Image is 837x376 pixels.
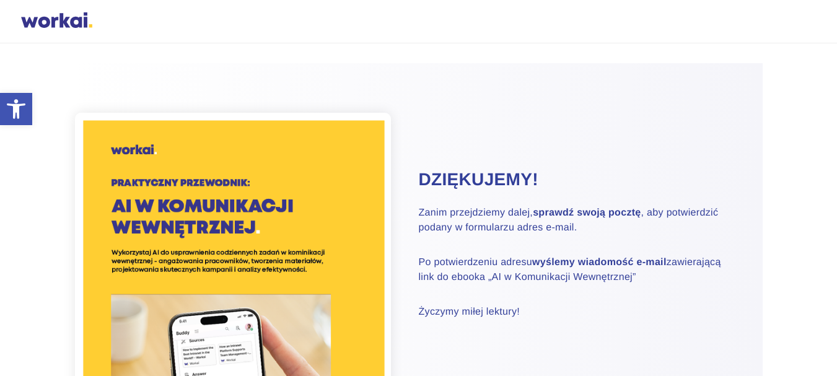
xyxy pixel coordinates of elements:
[419,305,732,320] p: Życzymy miłej lektury!
[419,168,732,191] h2: Dziękujemy!
[419,255,732,285] p: Po potwierdzeniu adresu zawierającą link do ebooka „AI w Komunikacji Wewnętrznej”
[532,257,667,268] strong: wyślemy wiadomość e-mail
[419,206,732,235] p: Zanim przejdziemy dalej, , aby potwierdzić podany w formularzu adres e-mail.
[533,208,641,218] strong: sprawdź swoją pocztę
